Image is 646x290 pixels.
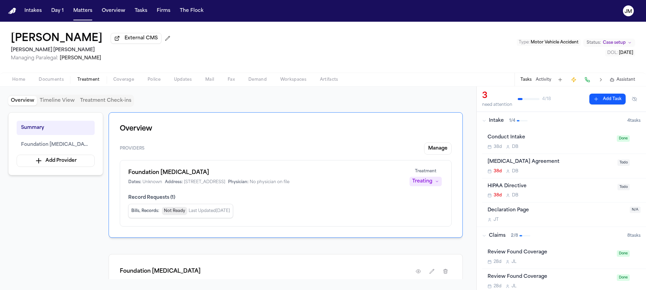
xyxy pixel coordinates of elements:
[128,194,443,201] span: Record Requests ( 1 )
[542,96,551,102] span: 4 / 18
[128,179,141,185] span: Dates:
[587,40,601,45] span: Status:
[489,117,504,124] span: Intake
[8,96,37,105] button: Overview
[488,182,613,190] div: HIPAA Directive
[482,202,646,227] div: Open task: Declaration Page
[494,193,502,198] span: 38d
[132,5,150,17] button: Tasks
[11,56,58,61] span: Managing Paralegal:
[412,178,432,185] div: Treating
[8,8,16,14] img: Finch Logo
[248,77,267,82] span: Demand
[488,207,626,214] div: Declaration Page
[531,40,578,44] span: Motor Vehicle Accident
[154,5,173,17] button: Firms
[617,135,630,142] span: Done
[99,5,128,17] a: Overview
[512,193,518,198] span: D B
[17,155,95,167] button: Add Provider
[8,8,16,14] a: Home
[120,267,201,275] h1: Foundation [MEDICAL_DATA]
[512,144,518,150] span: D B
[77,77,100,82] span: Treatment
[619,51,633,55] span: [DATE]
[162,207,187,215] span: Not Ready
[11,33,102,45] button: Edit matter name
[616,77,635,82] span: Assistant
[555,75,565,84] button: Add Task
[120,146,145,151] span: Providers
[512,284,516,289] span: J L
[22,5,44,17] a: Intakes
[174,77,192,82] span: Updates
[583,39,635,47] button: Change status from Case setup
[511,233,518,238] span: 2 / 8
[494,284,501,289] span: 28d
[120,123,452,134] h1: Overview
[482,154,646,178] div: Open task: Retainer Agreement
[509,118,515,123] span: 1 / 4
[482,102,512,108] div: need attention
[520,77,532,82] button: Tasks
[17,138,95,152] button: Foundation [MEDICAL_DATA]
[519,40,530,44] span: Type :
[482,91,512,101] div: 3
[494,169,502,174] span: 38d
[617,250,630,257] span: Done
[39,77,64,82] span: Documents
[617,184,630,190] span: Todo
[517,39,581,46] button: Edit Type: Motor Vehicle Accident
[228,179,248,185] span: Physician:
[617,159,630,166] span: Todo
[605,50,635,56] button: Edit DOL: 2025-08-28
[77,96,134,105] button: Treatment Check-ins
[536,77,551,82] button: Activity
[494,259,501,265] span: 28d
[610,77,635,82] button: Assistant
[494,144,502,150] span: 38d
[630,207,641,213] span: N/A
[583,75,592,84] button: Make a Call
[11,46,173,54] h2: [PERSON_NAME] [PERSON_NAME]
[189,208,230,214] span: Last Updated [DATE]
[113,77,134,82] span: Coverage
[17,121,95,135] button: Summary
[320,77,338,82] span: Artifacts
[111,33,161,44] button: External CMS
[512,259,516,265] span: J L
[49,5,66,17] button: Day 1
[410,177,442,186] button: Treating
[11,33,102,45] h1: [PERSON_NAME]
[488,273,613,281] div: Review Found Coverage
[148,77,160,82] span: Police
[131,208,159,214] span: Bills, Records :
[589,94,626,104] button: Add Task
[71,5,95,17] button: Matters
[12,77,25,82] span: Home
[125,35,158,42] span: External CMS
[488,249,613,256] div: Review Found Coverage
[512,169,518,174] span: D B
[142,179,162,185] span: Unknown
[482,245,646,269] div: Open task: Review Found Coverage
[628,94,641,104] button: Hide completed tasks (⌘⇧H)
[184,179,225,185] span: [STREET_ADDRESS]
[280,77,306,82] span: Workspaces
[488,134,613,141] div: Conduct Intake
[627,233,641,238] span: 8 task s
[607,51,618,55] span: DOL :
[482,130,646,154] div: Open task: Conduct Intake
[37,96,77,105] button: Timeline View
[627,118,641,123] span: 4 task s
[477,227,646,245] button: Claims2/88tasks
[177,5,206,17] button: The Flock
[617,274,630,281] span: Done
[228,77,235,82] span: Fax
[424,142,452,155] button: Manage
[569,75,578,84] button: Create Immediate Task
[165,179,183,185] span: Address:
